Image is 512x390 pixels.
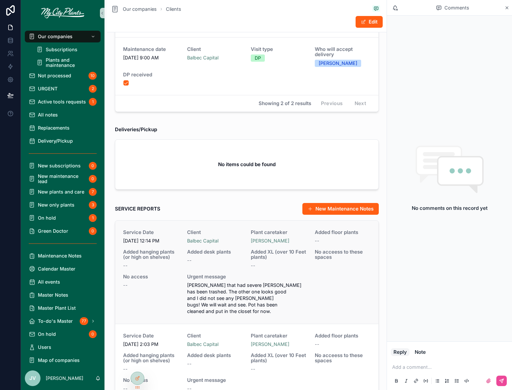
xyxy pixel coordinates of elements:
a: New subscriptions0 [25,160,101,172]
div: scrollable content [21,26,104,367]
div: 77 [80,317,88,325]
a: Master Notes [25,289,101,301]
span: New subscriptions [38,163,81,168]
span: [DATE] 2:03 PM [123,341,179,348]
a: Green Doctor0 [25,225,101,237]
span: -- [187,361,192,367]
div: 1 [89,98,97,106]
button: New Maintenance Notes [302,203,379,215]
h1: SERVICE REPORTS [115,204,160,213]
span: Added hanging plants (or high on shelves) [123,353,179,363]
a: Our companies [25,31,101,42]
span: Balbec Capital [187,238,218,244]
button: Edit [356,16,383,28]
span: Master Plant List [38,305,76,311]
span: Added floor plants [315,333,371,338]
span: URGENT [38,86,57,91]
button: Note [412,348,428,356]
span: -- [123,262,128,269]
a: Active tools requests1 [25,96,101,108]
a: Clients [166,6,181,12]
a: Subscriptions [33,44,101,55]
span: Our companies [38,34,72,39]
span: [PERSON_NAME] [251,238,289,244]
p: [PERSON_NAME] [46,375,83,382]
span: Added desk plants [187,353,243,358]
span: Plants and maintenance [46,57,94,68]
span: Comments [444,4,469,12]
h1: Deliveries/Pickup [115,125,157,134]
div: 2 [89,85,97,93]
span: Client [187,230,243,235]
span: All events [38,279,60,285]
span: Our companies [123,6,157,12]
span: Added desk plants [187,249,243,255]
span: Maintenance date [123,47,179,52]
button: Reply [391,348,409,356]
a: Replacements [25,122,101,134]
div: DP [255,55,261,62]
h2: No comments on this record yet [412,204,488,212]
a: On hold0 [25,328,101,340]
span: On hold [38,215,56,221]
a: To-do's Master77 [25,315,101,327]
span: No acceess to these spaces [315,249,371,260]
div: 0 [89,175,97,183]
div: [PERSON_NAME] [319,60,357,67]
span: -- [251,262,255,269]
span: Balbec Capital [187,55,218,61]
div: 1 [89,214,97,222]
div: 7 [89,188,97,196]
a: Balbec Capital [187,341,218,348]
a: [PERSON_NAME] [251,341,289,348]
span: No acceess to these spaces [315,353,371,363]
span: No access [123,378,179,383]
span: [DATE] 12:14 PM [123,238,179,244]
div: 0 [89,162,97,170]
span: Green Doctor [38,228,68,234]
a: Plants and maintenance [33,57,101,69]
a: Not processed10 [25,70,101,82]
span: Who will accept delivery [315,47,371,57]
span: New only plants [38,202,74,208]
span: JV [29,374,36,382]
span: To-do's Master [38,319,73,324]
span: Service Date [123,230,179,235]
span: -- [123,282,128,289]
span: New plants and care [38,189,84,195]
span: Plant caretaker [251,230,307,235]
span: Not processed [38,73,71,78]
div: 0 [89,227,97,235]
a: Calendar Master [25,263,101,275]
div: 10 [88,72,97,80]
a: Users [25,341,101,353]
span: Delivery/Pickup [38,138,73,144]
span: -- [123,366,128,372]
span: Showing 2 of 2 results [259,101,311,106]
span: Plant caretaker [251,333,307,338]
span: DP received [123,72,179,77]
span: [DATE] 9:00 AM [123,55,179,61]
div: Note [415,350,426,355]
img: App logo [41,8,84,18]
a: URGENT2 [25,83,101,95]
span: No access [123,274,179,279]
a: Master Plant List [25,302,101,314]
a: Maintenance date[DATE] 9:00 AMClientBalbec CapitalVisit typeDPWho will accept delivery[PERSON_NAM... [115,37,378,95]
div: 3 [89,201,97,209]
span: Added hanging plants (or high on shelves) [123,249,179,260]
span: Calendar Master [38,266,75,272]
span: -- [315,341,319,348]
a: On hold1 [25,212,101,224]
span: -- [315,238,319,244]
span: Master Notes [38,292,68,298]
a: New plants and care7 [25,186,101,198]
a: New only plants3 [25,199,101,211]
span: Subscriptions [46,47,77,52]
span: Visit type [251,47,307,52]
span: All notes [38,112,58,117]
a: Service Date[DATE] 12:14 PMClientBalbec CapitalPlant caretaker[PERSON_NAME]Added floor plants--Ad... [115,221,378,324]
